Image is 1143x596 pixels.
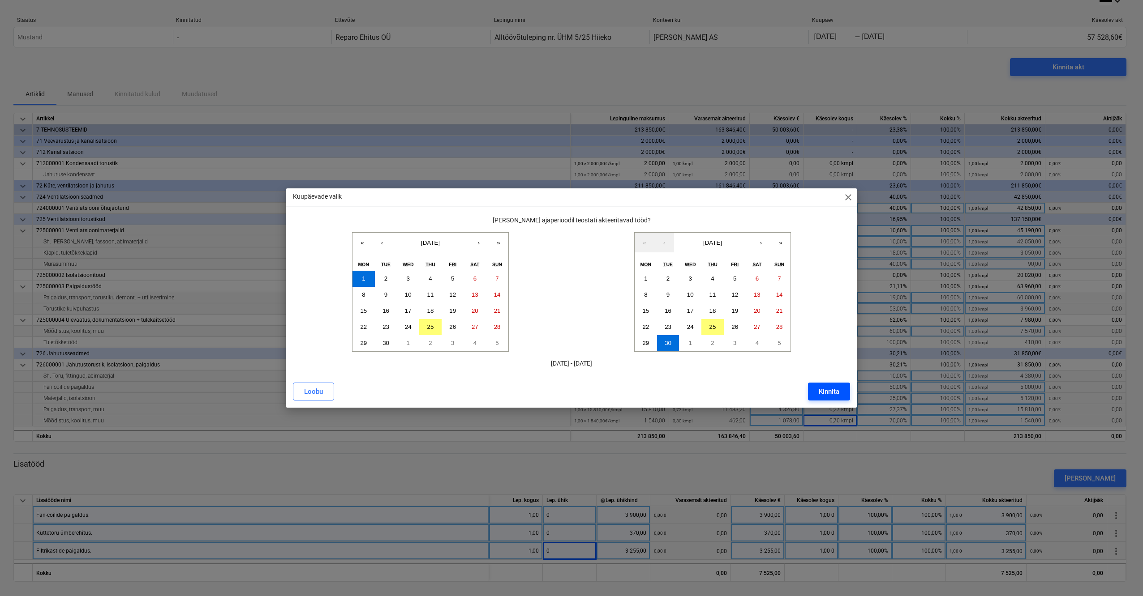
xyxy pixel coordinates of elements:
abbr: Monday [640,262,652,267]
abbr: Monday [358,262,370,267]
button: September 13, 2025 [746,287,769,303]
button: September 15, 2025 [635,303,657,319]
abbr: October 1, 2025 [689,340,692,346]
abbr: September 25, 2025 [709,324,716,330]
abbr: September 19, 2025 [449,307,456,314]
button: September 2, 2025 [375,271,397,287]
abbr: September 7, 2025 [495,275,498,282]
abbr: September 8, 2025 [362,291,365,298]
button: September 28, 2025 [486,319,508,335]
button: September 7, 2025 [768,271,791,287]
abbr: October 4, 2025 [473,340,477,346]
abbr: September 2, 2025 [666,275,670,282]
abbr: Sunday [774,262,784,267]
abbr: September 17, 2025 [405,307,412,314]
button: September 22, 2025 [635,319,657,335]
button: September 20, 2025 [746,303,769,319]
abbr: September 23, 2025 [382,324,389,330]
abbr: September 1, 2025 [644,275,647,282]
button: September 19, 2025 [724,303,746,319]
button: September 18, 2025 [419,303,442,319]
abbr: September 9, 2025 [666,291,670,298]
span: [DATE] [421,239,440,246]
abbr: September 27, 2025 [754,324,761,330]
span: close [843,192,854,203]
abbr: September 27, 2025 [472,324,478,330]
abbr: September 26, 2025 [449,324,456,330]
button: September 12, 2025 [724,287,746,303]
div: Loobu [304,386,323,397]
abbr: September 17, 2025 [687,307,694,314]
abbr: September 6, 2025 [756,275,759,282]
button: September 24, 2025 [397,319,419,335]
span: [DATE] [703,239,722,246]
button: » [771,233,791,252]
button: September 30, 2025 [375,335,397,351]
abbr: September 10, 2025 [687,291,694,298]
p: Kuupäevade valik [293,192,342,201]
abbr: September 30, 2025 [665,340,671,346]
button: September 1, 2025 [352,271,375,287]
abbr: September 18, 2025 [709,307,716,314]
button: September 10, 2025 [397,287,419,303]
button: September 11, 2025 [701,287,724,303]
button: September 20, 2025 [464,303,486,319]
p: [DATE] - [DATE] [293,359,850,368]
div: Kinnita [819,386,839,397]
abbr: September 29, 2025 [360,340,367,346]
button: September 25, 2025 [701,319,724,335]
abbr: September 8, 2025 [644,291,647,298]
abbr: September 14, 2025 [776,291,783,298]
button: September 29, 2025 [352,335,375,351]
button: September 3, 2025 [679,271,701,287]
abbr: September 29, 2025 [642,340,649,346]
abbr: October 5, 2025 [778,340,781,346]
abbr: September 25, 2025 [427,324,434,330]
button: September 9, 2025 [657,287,679,303]
button: October 5, 2025 [768,335,791,351]
abbr: Tuesday [381,262,391,267]
abbr: September 7, 2025 [778,275,781,282]
button: October 1, 2025 [397,335,419,351]
button: September 8, 2025 [352,287,375,303]
abbr: September 30, 2025 [382,340,389,346]
abbr: September 16, 2025 [665,307,671,314]
button: September 13, 2025 [464,287,486,303]
button: September 16, 2025 [375,303,397,319]
abbr: Wednesday [403,262,414,267]
button: September 27, 2025 [464,319,486,335]
button: Kinnita [808,383,850,400]
button: › [469,233,489,252]
button: September 16, 2025 [657,303,679,319]
abbr: September 9, 2025 [384,291,387,298]
button: September 24, 2025 [679,319,701,335]
abbr: September 22, 2025 [642,324,649,330]
button: September 23, 2025 [375,319,397,335]
abbr: October 3, 2025 [451,340,454,346]
button: October 3, 2025 [724,335,746,351]
abbr: September 21, 2025 [494,307,501,314]
button: September 21, 2025 [486,303,508,319]
abbr: Sunday [492,262,502,267]
button: October 1, 2025 [679,335,701,351]
abbr: October 3, 2025 [733,340,736,346]
abbr: Saturday [752,262,761,267]
button: September 10, 2025 [679,287,701,303]
button: September 21, 2025 [768,303,791,319]
button: September 27, 2025 [746,319,769,335]
abbr: September 10, 2025 [405,291,412,298]
abbr: October 2, 2025 [429,340,432,346]
abbr: Friday [731,262,739,267]
button: September 30, 2025 [657,335,679,351]
abbr: September 11, 2025 [709,291,716,298]
abbr: September 3, 2025 [689,275,692,282]
button: September 5, 2025 [724,271,746,287]
button: September 17, 2025 [679,303,701,319]
abbr: September 15, 2025 [360,307,367,314]
button: September 5, 2025 [442,271,464,287]
button: September 23, 2025 [657,319,679,335]
button: « [352,233,372,252]
button: September 26, 2025 [442,319,464,335]
abbr: September 5, 2025 [733,275,736,282]
abbr: September 4, 2025 [711,275,714,282]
